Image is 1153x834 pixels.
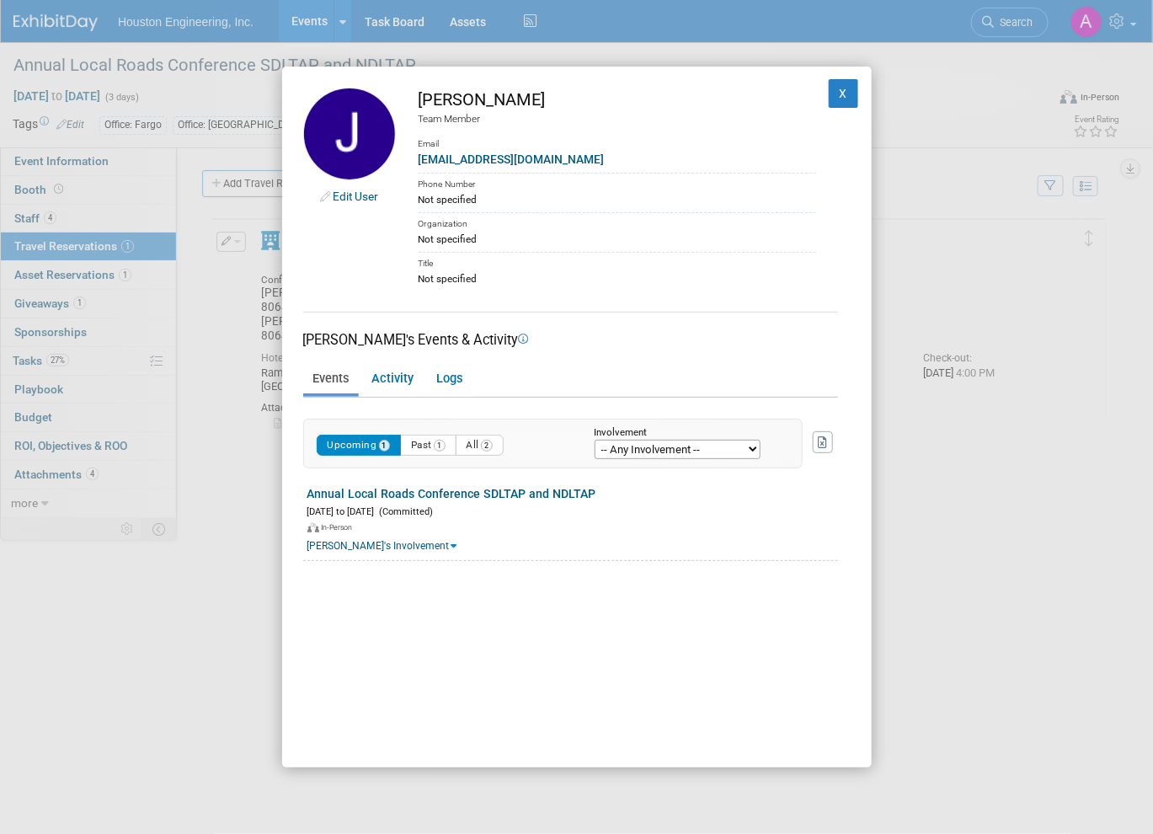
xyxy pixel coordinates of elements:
a: Edit User [333,190,378,203]
a: Events [303,365,359,394]
div: Not specified [419,271,816,286]
div: [PERSON_NAME] [419,88,816,112]
button: Past1 [400,435,456,456]
div: Organization [419,212,816,232]
div: Not specified [419,232,816,247]
div: Not specified [419,192,816,207]
span: 1 [434,440,446,452]
div: Email [419,126,816,151]
div: Phone Number [419,173,816,192]
a: Logs [427,365,472,394]
button: X [829,79,859,108]
button: Upcoming1 [317,435,402,456]
div: [DATE] to [DATE] [307,503,838,519]
a: [PERSON_NAME]'s Involvement [307,540,457,552]
button: All2 [456,435,504,456]
div: Involvement [595,428,777,439]
div: Title [419,252,816,271]
a: [EMAIL_ADDRESS][DOMAIN_NAME] [419,152,605,166]
img: Jeremy McLaughlin [303,88,396,180]
a: Annual Local Roads Conference SDLTAP and NDLTAP [307,487,596,500]
div: [PERSON_NAME]'s Events & Activity [303,330,838,350]
a: Activity [362,365,424,394]
span: 1 [379,440,391,452]
div: Team Member [419,112,816,126]
span: In-Person [322,523,358,532]
span: (Committed) [375,506,434,517]
img: In-Person Event [307,523,319,533]
span: 2 [481,440,493,452]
